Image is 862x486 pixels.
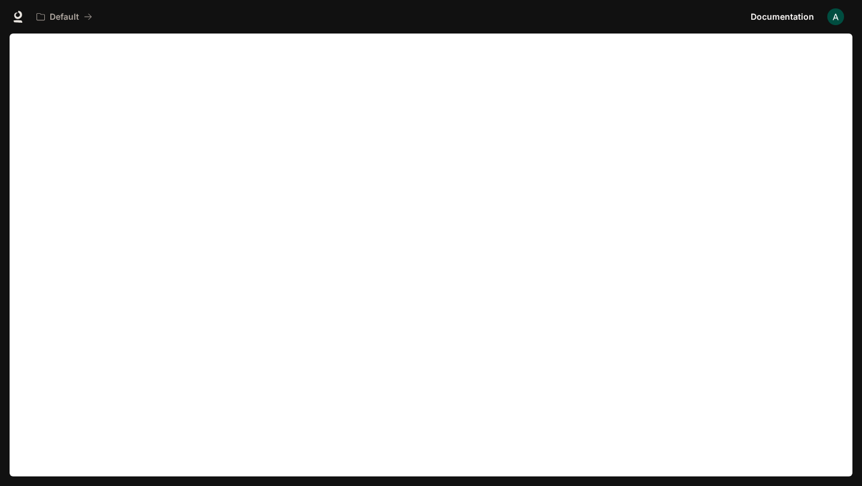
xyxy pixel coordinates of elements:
[746,5,819,29] a: Documentation
[10,34,852,486] iframe: Documentation
[824,5,848,29] button: User avatar
[827,8,844,25] img: User avatar
[751,10,814,25] span: Documentation
[31,5,98,29] button: All workspaces
[50,12,79,22] p: Default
